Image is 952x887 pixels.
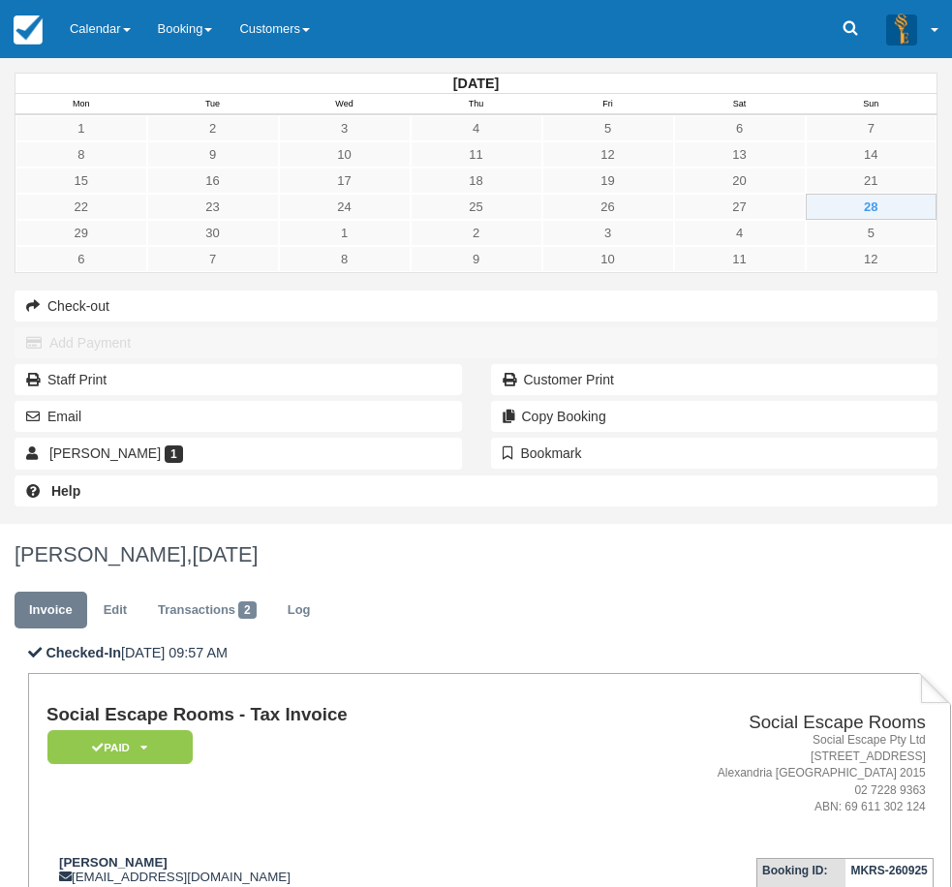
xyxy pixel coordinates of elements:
[15,401,462,432] button: Email
[46,705,555,725] h1: Social Escape Rooms - Tax Invoice
[411,246,542,272] a: 9
[147,94,279,115] th: Tue
[542,115,674,141] a: 5
[15,291,937,321] button: Check-out
[491,364,938,395] a: Customer Print
[542,220,674,246] a: 3
[542,194,674,220] a: 26
[28,643,951,663] p: [DATE] 09:57 AM
[757,858,846,882] th: Booking ID:
[15,475,937,506] a: Help
[806,168,937,194] a: 21
[89,592,141,629] a: Edit
[147,246,279,272] a: 7
[850,864,927,877] strong: MKRS-260925
[15,141,147,168] a: 8
[411,220,542,246] a: 2
[411,141,542,168] a: 11
[147,168,279,194] a: 16
[147,115,279,141] a: 2
[59,855,168,870] strong: [PERSON_NAME]
[15,592,87,629] a: Invoice
[15,115,147,141] a: 1
[15,94,147,115] th: Mon
[674,194,806,220] a: 27
[15,194,147,220] a: 22
[411,94,542,115] th: Thu
[542,94,674,115] th: Fri
[806,194,937,220] a: 28
[674,141,806,168] a: 13
[806,141,937,168] a: 14
[453,76,499,91] strong: [DATE]
[411,115,542,141] a: 4
[563,713,926,733] h2: Social Escape Rooms
[14,15,43,45] img: checkfront-main-nav-mini-logo.png
[491,438,938,469] button: Bookmark
[15,168,147,194] a: 15
[542,141,674,168] a: 12
[46,729,186,765] a: Paid
[674,246,806,272] a: 11
[147,220,279,246] a: 30
[674,220,806,246] a: 4
[279,220,411,246] a: 1
[15,220,147,246] a: 29
[806,115,937,141] a: 7
[279,94,411,115] th: Wed
[15,364,462,395] a: Staff Print
[279,115,411,141] a: 3
[165,445,183,463] span: 1
[674,115,806,141] a: 6
[147,194,279,220] a: 23
[15,327,937,358] button: Add Payment
[279,168,411,194] a: 17
[238,601,257,619] span: 2
[279,246,411,272] a: 8
[147,141,279,168] a: 9
[491,401,938,432] button: Copy Booking
[542,168,674,194] a: 19
[192,542,258,566] span: [DATE]
[411,168,542,194] a: 18
[886,14,917,45] img: A3
[279,141,411,168] a: 10
[806,246,937,272] a: 12
[47,730,193,764] em: Paid
[674,168,806,194] a: 20
[674,94,806,115] th: Sat
[49,445,161,461] span: [PERSON_NAME]
[46,645,121,660] b: Checked-In
[279,194,411,220] a: 24
[51,483,80,499] b: Help
[15,246,147,272] a: 6
[15,438,462,469] a: [PERSON_NAME] 1
[806,220,937,246] a: 5
[806,94,937,115] th: Sun
[15,543,937,566] h1: [PERSON_NAME],
[563,732,926,815] address: Social Escape Pty Ltd [STREET_ADDRESS] Alexandria [GEOGRAPHIC_DATA] 2015 02 7228 9363 ABN: 69 611...
[542,246,674,272] a: 10
[143,592,271,629] a: Transactions2
[411,194,542,220] a: 25
[273,592,325,629] a: Log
